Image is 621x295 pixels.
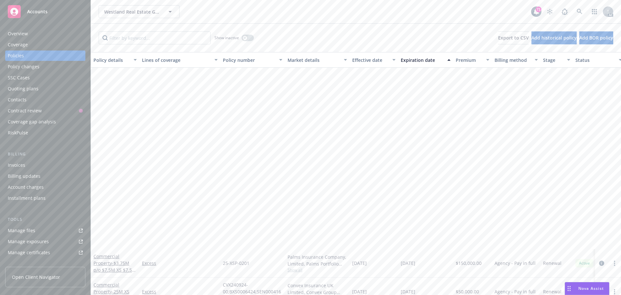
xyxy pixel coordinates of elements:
[5,106,85,116] a: Contract review
[531,35,577,41] span: Add historical policy
[8,258,40,269] div: Manage claims
[5,171,85,181] a: Billing updates
[5,73,85,83] a: SSC Cases
[8,62,39,72] div: Policy changes
[456,288,479,295] span: $50,000.00
[543,260,561,267] span: Renewal
[139,52,220,68] button: Lines of coverage
[5,182,85,192] a: Account charges
[558,5,571,18] a: Report a Bug
[27,9,48,14] span: Accounts
[5,151,85,157] div: Billing
[492,52,540,68] button: Billing method
[5,3,85,21] a: Accounts
[588,5,601,18] a: Switch app
[498,35,529,41] span: Export to CSV
[8,28,28,39] div: Overview
[142,288,218,295] a: Excess
[536,6,541,12] div: 71
[573,5,586,18] a: Search
[453,52,492,68] button: Premium
[288,267,347,273] span: Show all
[543,5,556,18] a: Stop snowing
[99,31,211,44] input: Filter by keyword...
[5,193,85,203] a: Installment plans
[8,182,44,192] div: Account charges
[93,57,130,63] div: Policy details
[352,288,367,295] span: [DATE]
[8,117,56,127] div: Coverage gap analysis
[8,247,50,258] div: Manage certificates
[495,57,531,63] div: Billing method
[5,216,85,223] div: Tools
[8,51,24,61] div: Policies
[288,57,340,63] div: Market details
[598,259,605,267] a: circleInformation
[578,286,604,291] span: Nova Assist
[5,95,85,105] a: Contacts
[8,73,30,83] div: SSC Cases
[565,282,609,295] button: Nova Assist
[8,84,38,94] div: Quoting plans
[5,40,85,50] a: Coverage
[142,260,218,267] a: Excess
[352,57,388,63] div: Effective date
[579,31,613,44] button: Add BOR policy
[223,260,249,267] span: 25-XSP-0201
[350,52,398,68] button: Effective date
[12,274,60,280] span: Open Client Navigator
[5,236,85,247] a: Manage exposures
[214,35,239,40] span: Show inactive
[456,260,482,267] span: $150,000.00
[5,62,85,72] a: Policy changes
[401,57,443,63] div: Expiration date
[99,5,180,18] button: Westland Real Estate Group
[8,171,40,181] div: Billing updates
[8,95,27,105] div: Contacts
[142,57,211,63] div: Lines of coverage
[91,52,139,68] button: Policy details
[8,106,42,116] div: Contract review
[495,288,536,295] span: Agency - Pay in full
[5,128,85,138] a: RiskPulse
[540,52,573,68] button: Stage
[5,84,85,94] a: Quoting plans
[8,128,28,138] div: RiskPulse
[565,282,573,295] div: Drag to move
[220,52,285,68] button: Policy number
[5,117,85,127] a: Coverage gap analysis
[401,260,415,267] span: [DATE]
[288,254,347,267] div: Palms Insurance Company, Limited, Palms Portfolio Holdings, LLC, Amwins
[579,35,613,41] span: Add BOR policy
[223,57,275,63] div: Policy number
[8,225,35,236] div: Manage files
[8,193,46,203] div: Installment plans
[5,225,85,236] a: Manage files
[495,260,536,267] span: Agency - Pay in full
[5,28,85,39] a: Overview
[543,288,561,295] span: Renewal
[104,8,160,15] span: Westland Real Estate Group
[8,160,25,170] div: Invoices
[575,57,615,63] div: Status
[531,31,577,44] button: Add historical policy
[578,260,591,266] span: Active
[93,260,136,280] span: - $3.75M p/o $7.5M XS $7.5M (3 Carriers)
[352,260,367,267] span: [DATE]
[398,52,453,68] button: Expiration date
[498,31,529,44] button: Export to CSV
[8,236,49,247] div: Manage exposures
[5,51,85,61] a: Policies
[5,258,85,269] a: Manage claims
[5,247,85,258] a: Manage certificates
[8,40,28,50] div: Coverage
[93,253,136,280] a: Commercial Property
[5,160,85,170] a: Invoices
[456,57,482,63] div: Premium
[611,259,618,267] a: more
[401,288,415,295] span: [DATE]
[543,57,563,63] div: Stage
[285,52,350,68] button: Market details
